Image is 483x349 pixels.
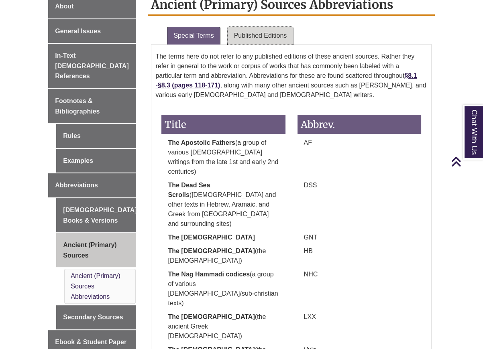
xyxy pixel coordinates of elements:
[161,270,285,308] p: (a group of various [DEMOGRAPHIC_DATA]/sub-christian texts)
[48,44,136,88] a: In-Text [DEMOGRAPHIC_DATA] References
[48,19,136,43] a: General Issues
[48,89,136,123] a: Footnotes & Bibliographies
[298,312,421,322] p: LXX
[56,233,136,267] a: Ancient (Primary) Sources
[48,173,136,197] a: Abbreviations
[168,313,255,320] strong: The [DEMOGRAPHIC_DATA]
[158,82,220,89] strong: §8.3 (pages 118-171)
[161,115,285,134] h3: Title
[55,97,100,115] span: Footnotes & Bibliographies
[56,305,136,329] a: Secondary Sources
[56,149,136,173] a: Examples
[168,271,250,278] strong: The Nag Hammadi codices
[55,28,101,34] span: General Issues
[155,49,427,103] p: The terms here do not refer to any published editions of these ancient sources. Rather they refer...
[168,182,210,198] strong: The Dead Sea Scrolls
[161,181,285,229] p: ([DEMOGRAPHIC_DATA] and other texts in Hebrew, Aramaic, and Greek from [GEOGRAPHIC_DATA] and surr...
[155,72,417,89] a: §8.1 -§8.3 (pages 118-171)
[298,115,421,134] h3: Abbrev.
[55,3,73,10] span: About
[168,248,255,254] strong: The [DEMOGRAPHIC_DATA]
[55,182,98,189] span: Abbreviations
[161,312,285,341] p: (the ancient Greek [DEMOGRAPHIC_DATA])
[298,233,421,242] p: GNT
[161,246,285,266] p: (the [DEMOGRAPHIC_DATA])
[168,139,235,146] strong: The Apostolic Fathers
[451,156,481,167] a: Back to Top
[56,124,136,148] a: Rules
[167,27,220,45] a: Special Terms
[298,270,421,279] p: NHC
[298,138,421,148] p: AF
[55,52,128,79] span: In-Text [DEMOGRAPHIC_DATA] References
[56,198,136,232] a: [DEMOGRAPHIC_DATA] Books & Versions
[71,272,120,300] a: Ancient (Primary) Sources Abbreviations
[168,234,255,241] strong: The [DEMOGRAPHIC_DATA]
[161,138,285,177] p: (a group of various [DEMOGRAPHIC_DATA] writings from the late 1st and early 2nd centuries)
[155,72,417,89] strong: §8.1 -
[298,181,421,190] p: DSS
[298,246,421,256] p: HB
[228,27,293,45] a: Published Editions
